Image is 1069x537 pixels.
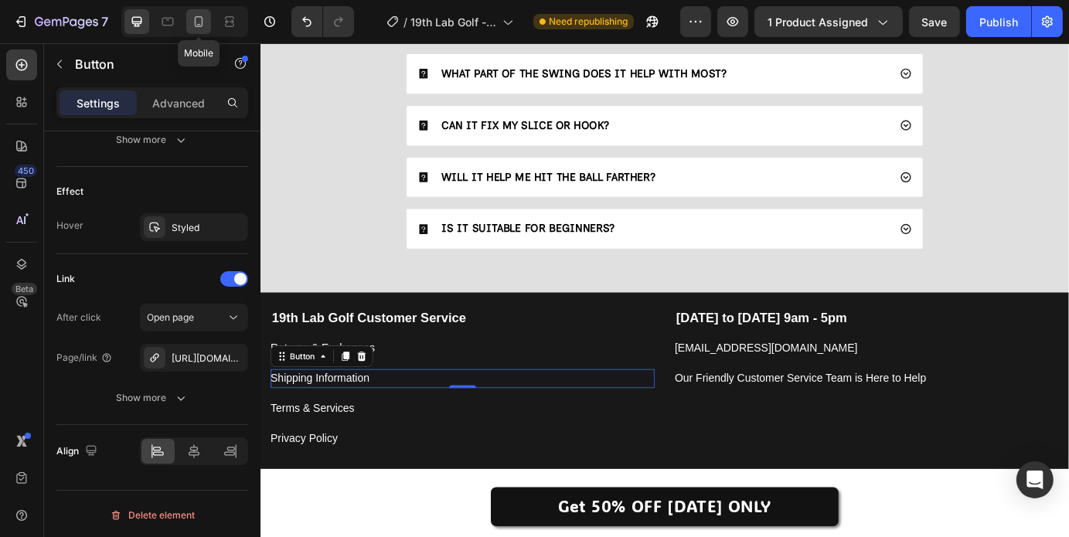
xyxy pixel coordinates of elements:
button: Delete element [56,503,248,528]
button: Publish [966,6,1031,37]
p: 7 [101,12,108,31]
div: [URL][DOMAIN_NAME] [172,352,244,365]
div: Link [56,272,75,286]
span: WILL IT HELP ME HIT THE BALL FARTHER? [208,146,453,161]
a: Shipping Information [12,374,125,396]
div: Styled [172,221,244,235]
div: Show more [117,132,189,148]
div: Publish [979,14,1018,30]
span: Open page [147,311,194,323]
a: Our Friendly Customer Service Team is Here to Help [475,374,764,396]
span: IS IT SUITABLE FOR BEGINNERS? [208,205,407,219]
div: Delete element [110,506,195,525]
button: Save [909,6,960,37]
div: Hover [56,219,83,233]
div: Align [56,441,100,462]
button: <p>Terms &amp; Services</p> [12,408,107,430]
div: Rich Text Editor. Editing area: main [12,304,452,327]
div: Page/link [56,351,113,365]
a: [EMAIL_ADDRESS][DOMAIN_NAME] [475,339,685,362]
div: 450 [15,165,37,177]
div: Beta [12,283,37,295]
div: Open Intercom Messenger [1016,461,1054,498]
span: Save [922,15,948,29]
strong: [DATE] to [DATE] 9am - 5pm [477,307,673,323]
div: Show more [117,390,189,406]
span: 1 product assigned [768,14,868,30]
span: Need republishing [549,15,628,29]
button: Show more [56,126,248,154]
button: Show more [56,384,248,412]
button: 7 [6,6,115,37]
div: After click [56,311,101,325]
iframe: Design area [260,43,1069,537]
a: Privacy Policy [12,443,89,465]
button: Open page [140,304,248,331]
p: Settings [77,95,120,111]
div: Effect [56,185,83,199]
p: Terms & Services [12,408,107,430]
strong: 19th Lab Golf Customer Service [13,307,236,323]
span: CAN IT FIX MY SLICE OR HOOK? [208,87,400,101]
div: Undo/Redo [291,6,354,37]
div: Button [31,352,66,366]
span: WHAT PART OF THE SWING DOES IT HELP WITH MOST? [208,27,535,42]
a: Returns & Exchanges [12,339,131,362]
span: 19th Lab Golf - Wrist Trainer Pro [410,14,496,30]
button: 1 product assigned [754,6,903,37]
span: / [403,14,407,30]
p: Advanced [152,95,205,111]
p: Button [75,55,206,73]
